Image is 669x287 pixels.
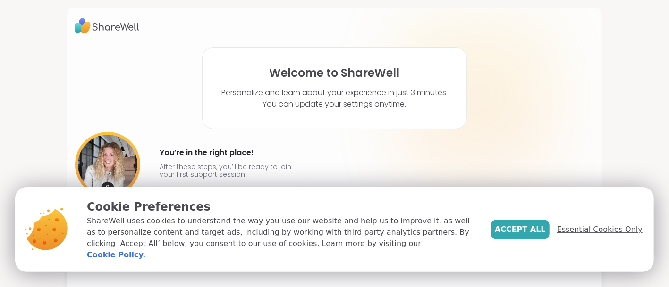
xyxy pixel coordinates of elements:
a: Cookie Policy. [87,249,145,261]
p: Cookie Preferences [87,198,476,215]
img: User image [75,132,140,197]
button: Accept All [491,220,550,239]
img: ShareWell Logo [75,15,139,37]
p: Personalize and learn about your experience in just 3 minutes. You can update your settings anytime. [221,87,448,110]
span: Accept All [495,224,546,235]
h1: Welcome to ShareWell [270,66,400,80]
p: ShareWell uses cookies to understand the way you use our website and help us to improve it, as we... [87,215,476,261]
p: After these steps, you’ll be ready to join your first support session. [160,163,296,178]
span: Essential Cookies Only [557,224,643,235]
img: mic icon [101,182,114,195]
h4: You’re in the right place! [160,145,296,160]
